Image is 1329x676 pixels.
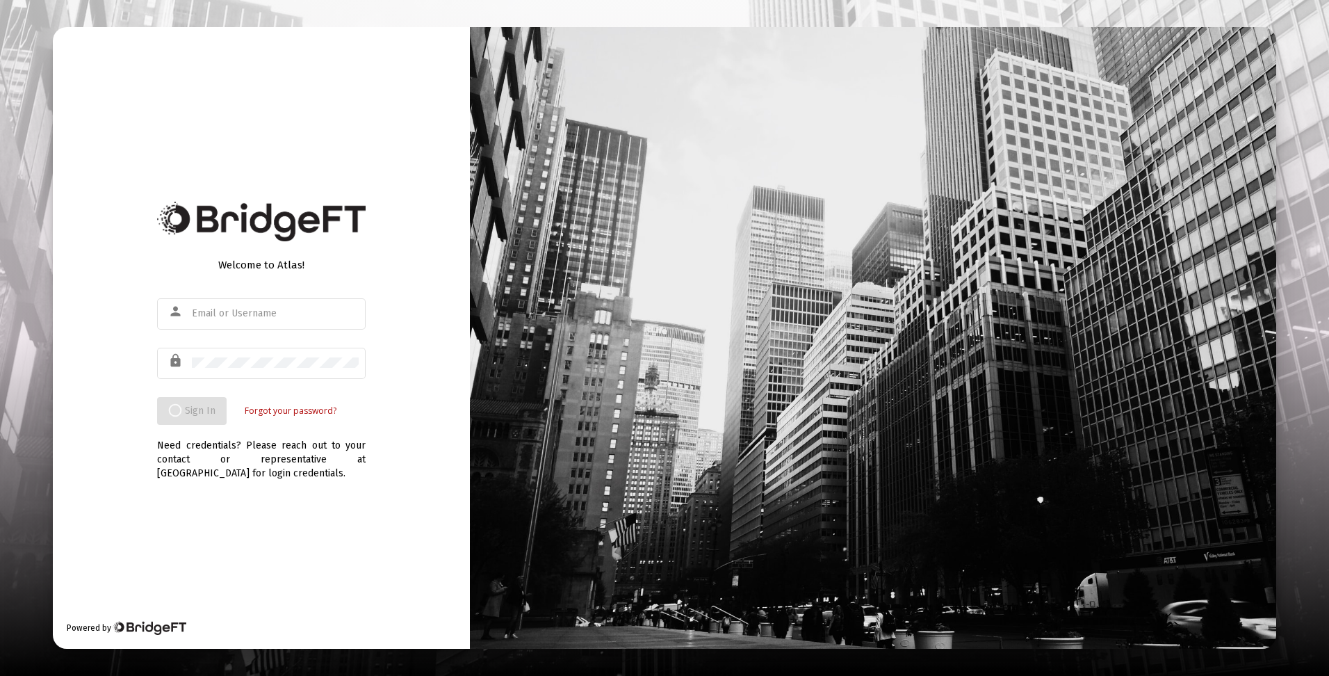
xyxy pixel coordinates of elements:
[168,405,215,417] span: Sign In
[157,425,366,481] div: Need credentials? Please reach out to your contact or representative at [GEOGRAPHIC_DATA] for log...
[168,303,185,320] mat-icon: person
[157,397,227,425] button: Sign In
[245,404,336,418] a: Forgot your password?
[157,258,366,272] div: Welcome to Atlas!
[67,621,186,635] div: Powered by
[113,621,186,635] img: Bridge Financial Technology Logo
[157,202,366,241] img: Bridge Financial Technology Logo
[192,308,359,319] input: Email or Username
[168,353,185,369] mat-icon: lock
